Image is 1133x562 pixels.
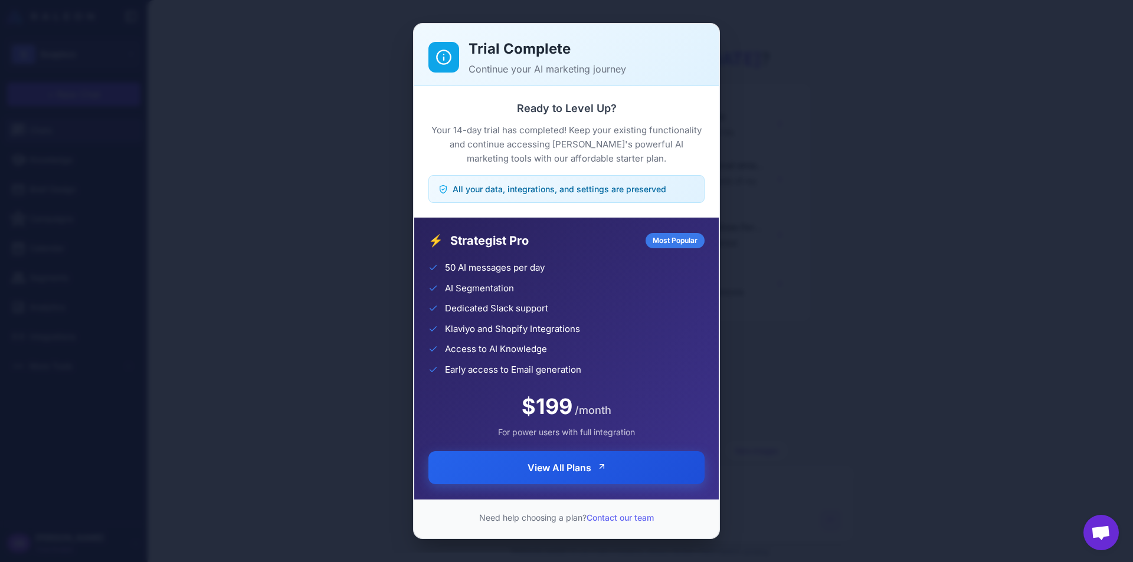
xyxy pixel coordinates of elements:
[428,451,705,484] button: View All Plans
[469,62,705,76] p: Continue your AI marketing journey
[445,363,581,377] span: Early access to Email generation
[453,183,666,195] span: All your data, integrations, and settings are preserved
[428,232,443,249] span: ⚡
[445,343,547,356] span: Access to AI Knowledge
[587,512,654,522] a: Contact our team
[528,461,591,475] span: View All Plans
[1083,515,1119,550] a: Open chat
[428,426,705,438] div: For power users with full integration
[450,232,638,249] span: Strategist Pro
[428,123,705,166] p: Your 14-day trial has completed! Keep your existing functionality and continue accessing [PERSON_...
[445,323,580,336] span: Klaviyo and Shopify Integrations
[522,390,572,422] span: $199
[445,302,548,315] span: Dedicated Slack support
[575,402,611,418] span: /month
[445,282,514,295] span: AI Segmentation
[428,100,705,116] h3: Ready to Level Up?
[469,38,705,60] h2: Trial Complete
[646,233,705,248] div: Most Popular
[445,261,545,275] span: 50 AI messages per day
[428,511,705,524] p: Need help choosing a plan?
